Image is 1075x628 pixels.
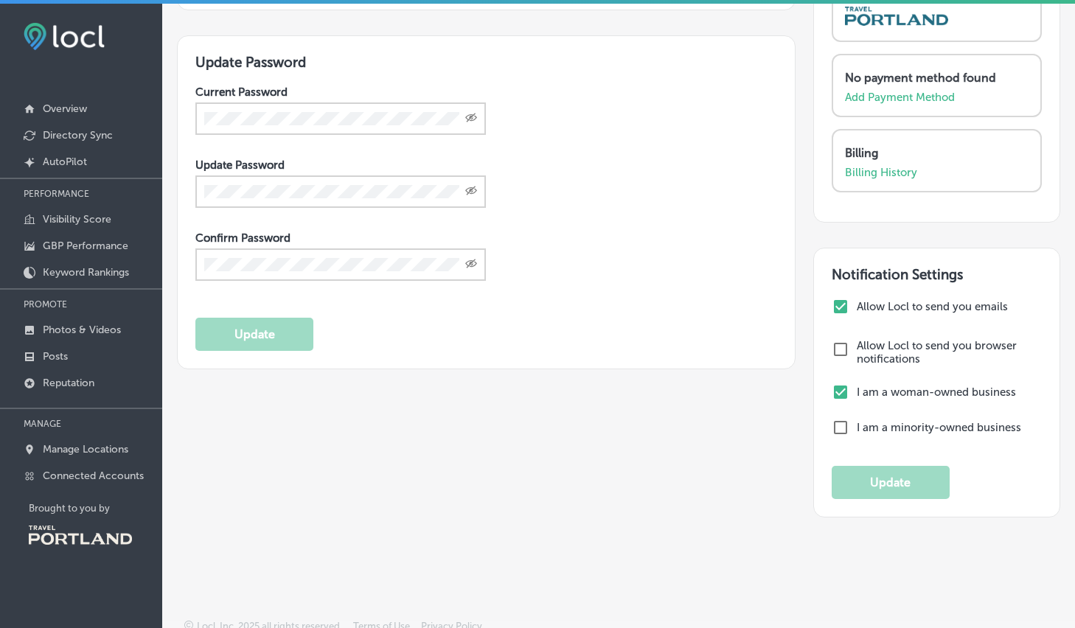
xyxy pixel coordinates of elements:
[43,156,87,168] p: AutoPilot
[43,102,87,115] p: Overview
[465,258,477,271] span: Toggle password visibility
[465,185,477,198] span: Toggle password visibility
[195,86,288,99] label: Current Password
[43,129,113,142] p: Directory Sync
[857,385,1038,399] label: I am a woman-owned business
[195,158,285,172] label: Update Password
[43,350,68,363] p: Posts
[43,443,128,456] p: Manage Locations
[195,231,291,245] label: Confirm Password
[43,470,144,482] p: Connected Accounts
[845,7,948,26] img: Travel Portland
[845,146,1021,160] p: Billing
[845,91,955,104] a: Add Payment Method
[857,339,1038,366] label: Allow Locl to send you browser notifications
[857,421,1038,434] label: I am a minority-owned business
[43,266,129,279] p: Keyword Rankings
[29,503,162,514] p: Brought to you by
[43,240,128,252] p: GBP Performance
[845,166,917,179] a: Billing History
[43,324,121,336] p: Photos & Videos
[832,266,1042,283] h3: Notification Settings
[845,71,1021,85] p: No payment method found
[195,318,313,351] button: Update
[43,377,94,389] p: Reputation
[832,466,950,499] button: Update
[195,54,777,71] h3: Update Password
[29,526,132,545] img: Travel Portland
[43,213,111,226] p: Visibility Score
[857,300,1038,313] label: Allow Locl to send you emails
[24,23,105,50] img: fda3e92497d09a02dc62c9cd864e3231.png
[465,112,477,125] span: Toggle password visibility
